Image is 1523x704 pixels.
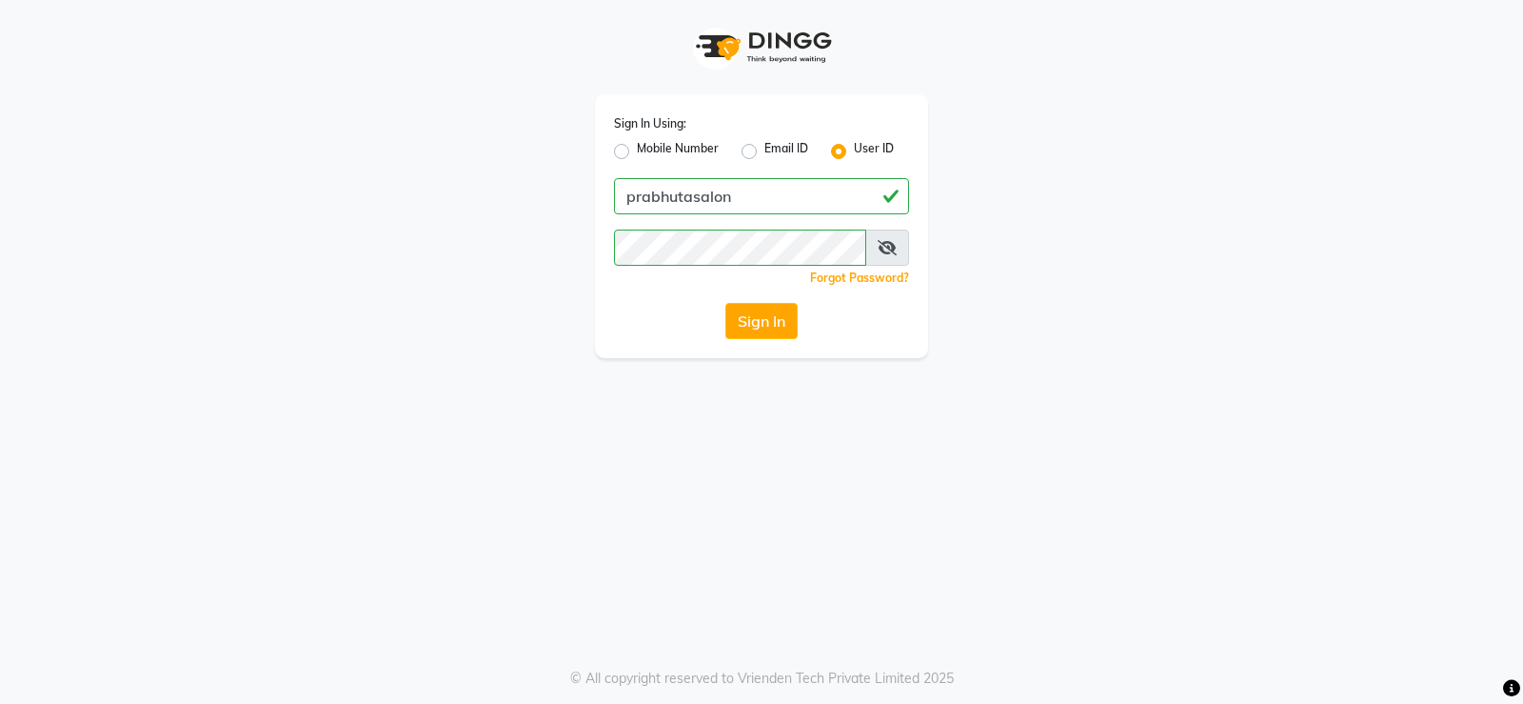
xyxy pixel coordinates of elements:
[614,230,866,266] input: Username
[810,271,909,285] a: Forgot Password?
[614,115,686,132] label: Sign In Using:
[637,140,719,163] label: Mobile Number
[725,303,798,339] button: Sign In
[685,19,838,75] img: logo1.svg
[614,178,909,214] input: Username
[764,140,808,163] label: Email ID
[854,140,894,163] label: User ID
